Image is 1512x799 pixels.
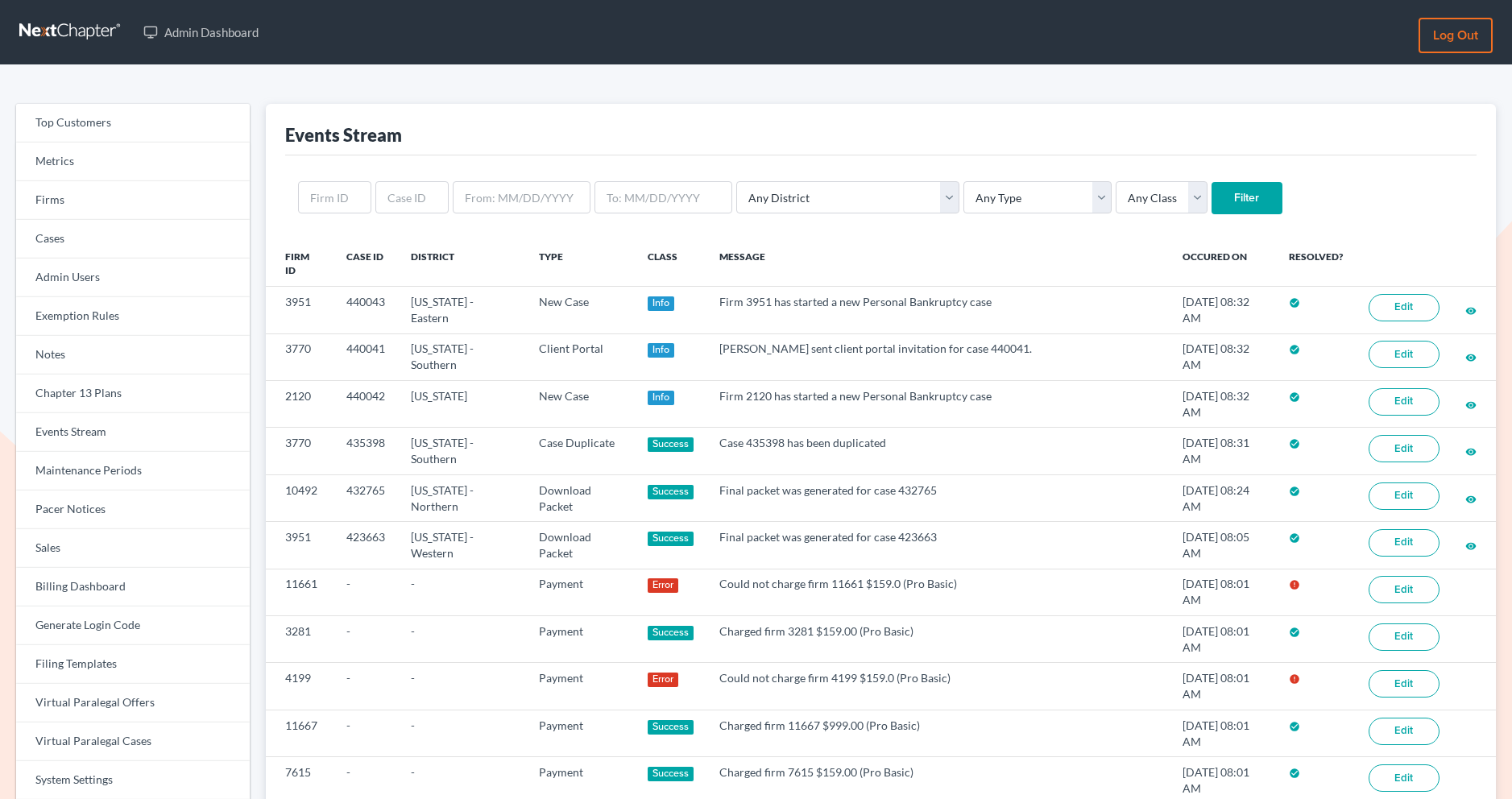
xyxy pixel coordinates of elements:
[1170,287,1276,333] td: [DATE] 08:32 AM
[1465,538,1477,552] a: visibility
[648,485,694,499] div: Success
[648,437,694,452] div: Success
[453,181,590,213] input: From: MM/DD/YYYY
[706,240,1169,287] th: Message
[706,333,1169,380] td: [PERSON_NAME] sent client portal invitation for case 440041.
[1369,718,1440,745] a: Edit
[1289,297,1300,308] i: check_circle
[333,522,398,569] td: 423663
[266,663,333,710] td: 4199
[333,616,398,663] td: -
[648,673,679,687] div: Error
[526,333,634,380] td: Client Portal
[398,381,527,428] td: [US_STATE]
[1465,352,1477,363] i: visibility
[135,18,267,47] a: Admin Dashboard
[526,381,634,428] td: New Case
[1369,576,1440,603] a: Edit
[398,710,527,756] td: -
[1465,397,1477,411] a: visibility
[16,220,250,259] a: Cases
[16,568,250,606] a: Billing Dashboard
[648,343,675,358] div: Info
[266,333,333,380] td: 3770
[1369,482,1440,510] a: Edit
[1369,623,1440,651] a: Edit
[706,381,1169,428] td: Firm 2120 has started a new Personal Bankruptcy case
[1276,240,1356,287] th: Resolved?
[526,522,634,569] td: Download Packet
[526,428,634,474] td: Case Duplicate
[16,336,250,375] a: Notes
[648,626,694,640] div: Success
[526,663,634,710] td: Payment
[1289,391,1300,403] i: check_circle
[706,287,1169,333] td: Firm 3951 has started a new Personal Bankruptcy case
[706,710,1169,756] td: Charged firm 11667 $999.00 (Pro Basic)
[1289,486,1300,497] i: check_circle
[266,428,333,474] td: 3770
[1289,721,1300,732] i: check_circle
[1369,294,1440,321] a: Edit
[1465,399,1477,411] i: visibility
[1289,673,1300,685] i: error
[266,522,333,569] td: 3951
[1465,350,1477,363] a: visibility
[398,663,527,710] td: -
[333,428,398,474] td: 435398
[375,181,449,213] input: Case ID
[398,569,527,615] td: -
[1465,491,1477,505] a: visibility
[298,181,371,213] input: Firm ID
[1170,663,1276,710] td: [DATE] 08:01 AM
[1170,710,1276,756] td: [DATE] 08:01 AM
[1369,388,1440,416] a: Edit
[1170,522,1276,569] td: [DATE] 08:05 AM
[16,259,250,297] a: Admin Users
[1170,569,1276,615] td: [DATE] 08:01 AM
[1170,240,1276,287] th: Occured On
[16,606,250,645] a: Generate Login Code
[1212,182,1282,214] input: Filter
[648,578,679,593] div: Error
[1369,764,1440,792] a: Edit
[266,381,333,428] td: 2120
[1170,428,1276,474] td: [DATE] 08:31 AM
[16,143,250,181] a: Metrics
[16,181,250,220] a: Firms
[648,296,675,311] div: Info
[333,474,398,521] td: 432765
[526,287,634,333] td: New Case
[398,333,527,380] td: [US_STATE] - Southern
[285,123,402,147] div: Events Stream
[398,474,527,521] td: [US_STATE] - Northern
[648,767,694,781] div: Success
[266,569,333,615] td: 11661
[16,104,250,143] a: Top Customers
[1170,333,1276,380] td: [DATE] 08:32 AM
[16,722,250,761] a: Virtual Paralegal Cases
[266,287,333,333] td: 3951
[706,569,1169,615] td: Could not charge firm 11661 $159.0 (Pro Basic)
[333,663,398,710] td: -
[16,529,250,568] a: Sales
[398,428,527,474] td: [US_STATE] - Southern
[1369,435,1440,462] a: Edit
[1465,540,1477,552] i: visibility
[1419,18,1493,53] a: Log out
[333,710,398,756] td: -
[706,663,1169,710] td: Could not charge firm 4199 $159.0 (Pro Basic)
[1289,768,1300,779] i: check_circle
[635,240,707,287] th: Class
[266,474,333,521] td: 10492
[1289,344,1300,355] i: check_circle
[266,240,333,287] th: Firm ID
[706,522,1169,569] td: Final packet was generated for case 423663
[1465,494,1477,505] i: visibility
[16,413,250,452] a: Events Stream
[1170,616,1276,663] td: [DATE] 08:01 AM
[333,287,398,333] td: 440043
[1289,532,1300,544] i: check_circle
[706,474,1169,521] td: Final packet was generated for case 432765
[333,240,398,287] th: Case ID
